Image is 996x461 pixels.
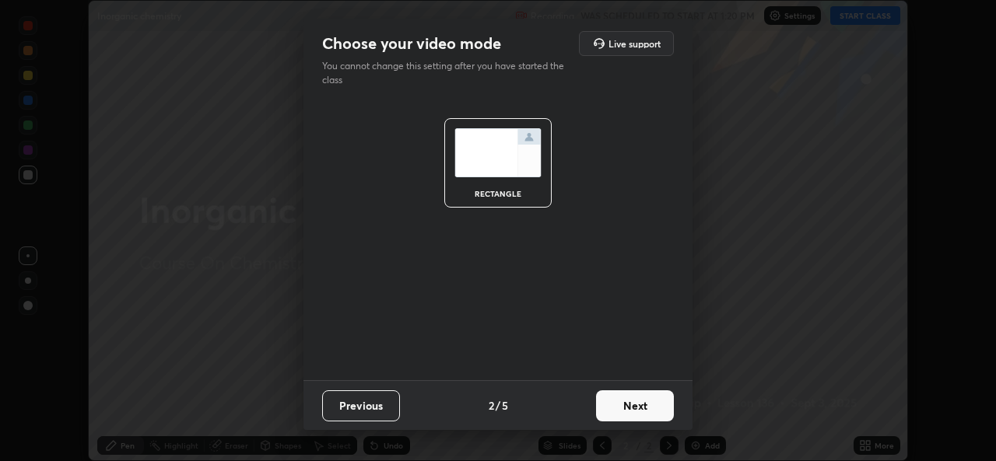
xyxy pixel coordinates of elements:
[608,39,661,48] h5: Live support
[322,59,574,87] p: You cannot change this setting after you have started the class
[496,397,500,414] h4: /
[454,128,542,177] img: normalScreenIcon.ae25ed63.svg
[322,33,501,54] h2: Choose your video mode
[322,390,400,421] button: Previous
[489,397,494,414] h4: 2
[596,390,674,421] button: Next
[467,190,529,197] div: rectangle
[502,397,508,414] h4: 5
